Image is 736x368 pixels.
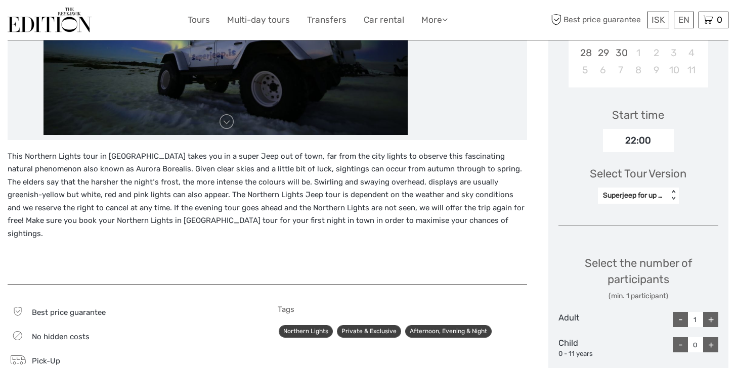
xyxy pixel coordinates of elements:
span: 0 [715,15,724,25]
div: Choose Thursday, October 9th, 2025 [647,62,665,78]
div: Superjeep for up to 6 persons [603,191,663,201]
a: Private & Exclusive [337,325,401,338]
a: Multi-day tours [227,13,290,27]
div: Choose Saturday, October 4th, 2025 [683,44,701,61]
a: Afternoon, Evening & Night [405,325,492,338]
div: Start time [612,107,664,123]
div: Choose Sunday, September 28th, 2025 [576,44,594,61]
div: Choose Monday, September 29th, 2025 [594,44,612,61]
div: Adult [558,312,612,327]
p: This Northern Lights tour in [GEOGRAPHIC_DATA] takes you in a super Jeep out of town, far from th... [8,150,527,241]
span: Pick-Up [32,356,60,365]
div: Select Tour Version [590,166,686,181]
div: + [703,312,718,327]
div: - [673,312,688,327]
span: No hidden costs [32,332,90,341]
span: ISK [652,15,665,25]
div: Choose Tuesday, September 30th, 2025 [612,44,629,61]
a: Northern Lights [279,325,333,338]
div: < > [669,190,678,201]
div: Choose Wednesday, October 8th, 2025 [629,62,647,78]
div: EN [674,12,694,28]
div: Choose Friday, October 10th, 2025 [665,62,683,78]
div: (min. 1 participant) [558,291,718,301]
img: The Reykjavík Edition [8,8,92,32]
div: Choose Thursday, October 2nd, 2025 [647,44,665,61]
a: Transfers [307,13,347,27]
button: Open LiveChat chat widget [116,16,128,28]
a: More [421,13,448,27]
span: Best price guarantee [548,12,644,28]
div: 0 - 11 years [558,349,612,359]
a: Tours [188,13,210,27]
div: Choose Tuesday, October 7th, 2025 [612,62,629,78]
div: Child [558,337,612,358]
div: Choose Sunday, October 5th, 2025 [576,62,594,78]
div: + [703,337,718,352]
div: 22:00 [603,129,674,152]
p: We're away right now. Please check back later! [14,18,114,26]
div: Choose Wednesday, October 1st, 2025 [629,44,647,61]
div: Choose Monday, October 6th, 2025 [594,62,612,78]
div: Select the number of participants [558,255,718,301]
div: Choose Saturday, October 11th, 2025 [683,62,701,78]
span: Best price guarantee [32,308,106,317]
div: - [673,337,688,352]
a: Car rental [364,13,404,27]
h5: Tags [278,305,527,314]
div: Choose Friday, October 3rd, 2025 [665,44,683,61]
